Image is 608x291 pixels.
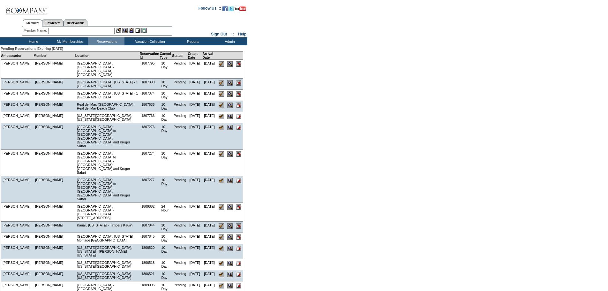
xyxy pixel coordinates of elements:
td: 1807845 [140,233,160,244]
td: [GEOGRAPHIC_DATA], [US_STATE] - 1 [GEOGRAPHIC_DATA] [75,79,140,90]
input: View [227,151,233,157]
td: Location [75,52,140,60]
td: [DATE] [202,176,217,203]
td: [DATE] [202,259,217,270]
td: Pending [172,79,188,90]
td: Pending [172,60,188,79]
td: 10 Day [160,90,172,101]
img: Subscribe to our YouTube Channel [235,6,246,11]
td: [US_STATE][GEOGRAPHIC_DATA], [US_STATE][GEOGRAPHIC_DATA] [75,259,140,270]
td: [DATE] [202,101,217,112]
input: Confirm [219,91,224,97]
td: [GEOGRAPHIC_DATA], [US_STATE] - Montage [GEOGRAPHIC_DATA] [75,233,140,244]
td: [DATE] [188,112,202,123]
td: Pending [172,259,188,270]
input: View [227,103,233,108]
td: [US_STATE][GEOGRAPHIC_DATA], [US_STATE][GEOGRAPHIC_DATA] [75,112,140,123]
input: View [227,204,233,210]
td: [DATE] [188,270,202,281]
td: Real del Mar, [GEOGRAPHIC_DATA] - Real del Mar Beach Club [75,101,140,112]
td: [PERSON_NAME] [1,123,34,150]
input: Cancel [236,80,241,86]
td: [GEOGRAPHIC_DATA]: [GEOGRAPHIC_DATA] to [GEOGRAPHIC_DATA] - [GEOGRAPHIC_DATA]: [GEOGRAPHIC_DATA] ... [75,150,140,176]
td: [DATE] [188,123,202,150]
input: Confirm [219,223,224,229]
td: 1806520 [140,244,160,259]
td: Pending [172,150,188,176]
td: 1807636 [140,101,160,112]
td: [PERSON_NAME] [34,244,75,259]
td: [DATE] [202,112,217,123]
td: 1809882 [140,203,160,222]
td: Reservations [88,37,124,45]
img: Become our fan on Facebook [222,6,228,11]
td: Pending [172,176,188,203]
td: [PERSON_NAME] [34,60,75,79]
td: 10 Day [160,233,172,244]
td: 1806521 [140,270,160,281]
span: Pending Reservations Expiring [DATE] [1,47,63,50]
input: Confirm [219,61,224,67]
td: 1807390 [140,79,160,90]
td: [GEOGRAPHIC_DATA], [GEOGRAPHIC_DATA] - [GEOGRAPHIC_DATA], [GEOGRAPHIC_DATA] [75,60,140,79]
td: [PERSON_NAME] [34,259,75,270]
td: [DATE] [202,79,217,90]
td: 10 Day [160,222,172,233]
td: [GEOGRAPHIC_DATA], [GEOGRAPHIC_DATA] - [GEOGRAPHIC_DATA][STREET_ADDRESS] [75,203,140,222]
td: [DATE] [202,270,217,281]
td: [DATE] [188,233,202,244]
td: [DATE] [188,203,202,222]
input: View [227,272,233,277]
td: [DATE] [202,150,217,176]
td: Vacation Collection [124,37,174,45]
img: View [122,28,128,33]
td: [PERSON_NAME] [34,203,75,222]
td: Kaua'i, [US_STATE] - Timbers Kaua'i [75,222,140,233]
td: Member [34,52,75,60]
input: Cancel [236,61,241,67]
td: 10 Day [160,112,172,123]
input: Confirm [219,125,224,130]
a: Subscribe to our YouTube Channel [235,8,246,12]
td: 10 Day [160,150,172,176]
input: View [227,283,233,288]
td: [DATE] [188,60,202,79]
td: Reports [174,37,211,45]
td: 1807844 [140,222,160,233]
td: Pending [172,233,188,244]
td: [PERSON_NAME] [34,150,75,176]
div: Member Name: [24,28,48,33]
a: Become our fan on Facebook [222,8,228,12]
td: [DATE] [202,203,217,222]
td: [PERSON_NAME] [34,112,75,123]
td: 24 Hour [160,203,172,222]
td: [GEOGRAPHIC_DATA]: [GEOGRAPHIC_DATA] to [GEOGRAPHIC_DATA] - [GEOGRAPHIC_DATA]: [GEOGRAPHIC_DATA] ... [75,123,140,150]
td: [PERSON_NAME] [1,79,34,90]
td: [PERSON_NAME] [34,176,75,203]
td: Pending [172,222,188,233]
td: [PERSON_NAME] [34,270,75,281]
input: Cancel [236,91,241,97]
td: [DATE] [202,123,217,150]
td: [DATE] [188,222,202,233]
a: Sign Out [211,32,227,36]
td: Pending [172,101,188,112]
td: [GEOGRAPHIC_DATA]: [GEOGRAPHIC_DATA] to [GEOGRAPHIC_DATA] - [GEOGRAPHIC_DATA]: [GEOGRAPHIC_DATA] ... [75,176,140,203]
td: [PERSON_NAME] [1,270,34,281]
td: Ambassador [1,52,34,60]
td: Pending [172,112,188,123]
td: 10 Day [160,123,172,150]
td: [DATE] [188,176,202,203]
td: [PERSON_NAME] [34,123,75,150]
td: Home [14,37,51,45]
input: Cancel [236,223,241,229]
input: View [227,125,233,130]
td: Pending [172,270,188,281]
td: [PERSON_NAME] [1,203,34,222]
input: Confirm [219,114,224,119]
input: View [227,61,233,67]
td: [DATE] [188,101,202,112]
td: [PERSON_NAME] [34,233,75,244]
td: Pending [172,90,188,101]
td: [US_STATE][GEOGRAPHIC_DATA], [US_STATE][GEOGRAPHIC_DATA] [75,270,140,281]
